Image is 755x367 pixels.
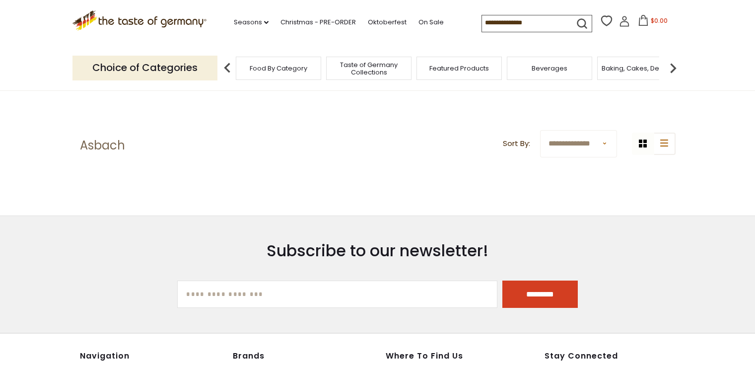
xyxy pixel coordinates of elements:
[72,56,217,80] p: Choice of Categories
[651,16,668,25] span: $0.00
[177,241,578,261] h3: Subscribe to our newsletter!
[80,351,223,361] h4: Navigation
[429,65,489,72] a: Featured Products
[632,15,674,30] button: $0.00
[532,65,567,72] a: Beverages
[233,351,376,361] h4: Brands
[503,138,530,150] label: Sort By:
[234,17,269,28] a: Seasons
[368,17,407,28] a: Oktoberfest
[386,351,499,361] h4: Where to find us
[329,61,409,76] a: Taste of Germany Collections
[80,138,125,153] h1: Asbach
[663,58,683,78] img: next arrow
[250,65,307,72] a: Food By Category
[545,351,676,361] h4: Stay Connected
[602,65,679,72] a: Baking, Cakes, Desserts
[418,17,444,28] a: On Sale
[217,58,237,78] img: previous arrow
[280,17,356,28] a: Christmas - PRE-ORDER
